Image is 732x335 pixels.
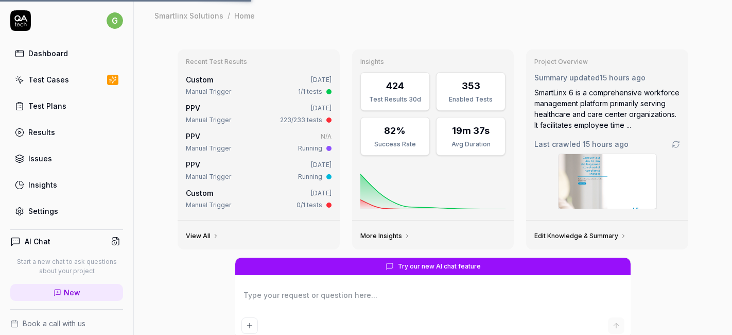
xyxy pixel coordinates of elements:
div: Manual Trigger [186,144,231,153]
div: 19m 37s [452,124,490,138]
div: Test Cases [28,74,69,85]
time: [DATE] [311,189,332,197]
img: Screenshot [559,154,656,209]
div: Manual Trigger [186,172,231,181]
h3: Recent Test Results [186,58,332,66]
h4: AI Chat [25,236,50,247]
div: Issues [28,153,52,164]
span: N/A [321,132,332,140]
a: New [10,284,123,301]
span: Custom [186,75,213,84]
time: 15 hours ago [583,140,629,148]
div: SmartLinx 6 is a comprehensive workforce management platform primarily serving healthcare and car... [534,87,680,130]
p: Start a new chat to ask questions about your project [10,257,123,276]
div: 353 [462,79,480,93]
a: Dashboard [10,43,123,63]
div: Enabled Tests [443,95,499,104]
a: Test Plans [10,96,123,116]
a: PPV [186,132,200,141]
span: Custom [186,189,213,197]
span: g [107,12,123,29]
button: g [107,10,123,31]
a: PPV [186,104,200,112]
div: 1/1 tests [298,87,322,96]
div: Running [298,144,322,153]
div: Test Results 30d [367,95,423,104]
div: Manual Trigger [186,87,231,96]
div: 424 [386,79,404,93]
a: Edit Knowledge & Summary [534,232,626,240]
span: Last crawled [534,139,629,149]
div: Dashboard [28,48,68,59]
a: Results [10,122,123,142]
a: Go to crawling settings [672,140,680,148]
h3: Project Overview [534,58,680,66]
a: PPV [186,160,200,169]
div: Test Plans [28,100,66,111]
span: Summary updated [534,73,600,82]
div: Insights [28,179,57,190]
h3: Insights [360,58,506,66]
div: Manual Trigger [186,115,231,125]
button: Add attachment [241,317,258,334]
a: Settings [10,201,123,221]
div: / [228,10,230,21]
div: Settings [28,206,58,216]
a: Custom[DATE]Manual Trigger1/1 tests [184,72,334,98]
div: Success Rate [367,140,423,149]
time: [DATE] [311,161,332,169]
div: 0/1 tests [297,200,322,210]
span: Try our new AI chat feature [398,262,481,271]
a: More Insights [360,232,410,240]
div: Home [234,10,255,21]
div: Avg Duration [443,140,499,149]
div: 223/233 tests [280,115,322,125]
a: PPV[DATE]Manual TriggerRunning [184,157,334,183]
a: Issues [10,148,123,169]
a: Test Cases [10,70,123,90]
div: Running [298,172,322,181]
div: Manual Trigger [186,200,231,210]
a: Custom[DATE]Manual Trigger0/1 tests [184,186,334,212]
div: 82% [384,124,406,138]
a: View All [186,232,219,240]
time: [DATE] [311,76,332,83]
div: Smartlinx Solutions [154,10,223,21]
span: Book a call with us [23,318,85,329]
span: New [64,287,80,298]
a: PPVN/AManual TriggerRunning [184,129,334,155]
a: Book a call with us [10,318,123,329]
div: Results [28,127,55,138]
a: Insights [10,175,123,195]
a: PPV[DATE]Manual Trigger223/233 tests [184,100,334,127]
time: 15 hours ago [600,73,646,82]
time: [DATE] [311,104,332,112]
